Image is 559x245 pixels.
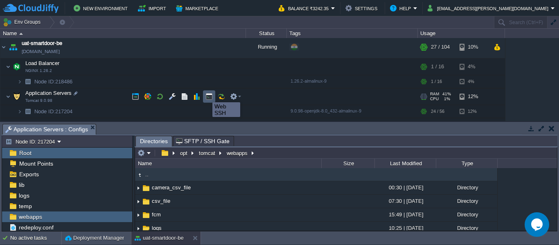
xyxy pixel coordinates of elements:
div: Tags [287,29,417,38]
img: AMDAwAAAACH5BAEAAAAALAAAAAABAAEAAAICRAEAOw== [17,75,22,88]
span: 217204 [34,108,74,115]
button: Settings [345,3,380,13]
span: RAM [430,92,439,97]
div: No active tasks [10,232,61,245]
iframe: chat widget [525,212,551,237]
div: 27 / 104 [431,36,450,58]
a: Node ID:218486 [34,78,74,85]
div: Size [322,159,374,168]
div: Name [136,159,321,168]
button: opt [179,149,189,157]
a: Node ID:217204 [34,108,74,115]
div: 12% [460,88,486,105]
span: Directories [140,136,168,146]
button: Balance ₹3242.35 [279,3,331,13]
span: Node ID: [34,79,55,85]
div: 12% [460,105,486,118]
span: 1.26.2-almalinux-9 [291,79,327,83]
span: SFTP / SSH Gate [176,136,230,146]
div: 4% [460,58,486,75]
button: New Environment [74,3,130,13]
div: Running [246,36,287,58]
span: 218486 [34,78,74,85]
span: Node ID: [34,108,55,115]
div: 15:49 | [DATE] [374,208,436,221]
div: Usage [418,29,505,38]
div: Directory [436,181,497,194]
input: Click to enter the path [135,147,557,159]
button: tomcat [198,149,217,157]
span: NGINX 1.26.2 [25,68,52,73]
div: 07:30 | [DATE] [374,195,436,207]
button: [EMAIL_ADDRESS][PERSON_NAME][DOMAIN_NAME] [428,3,551,13]
button: uat-smartdoor-be [135,234,184,242]
a: lib [17,181,26,189]
a: redeploy.conf [17,224,55,231]
a: temp [17,202,33,210]
span: Application Servers : Configs [5,124,88,135]
img: AMDAwAAAACH5BAEAAAAALAAAAAABAAEAAAICRAEAOw== [142,197,151,206]
button: Help [390,3,413,13]
a: Root [18,149,33,157]
span: 9.0.98-openjdk-8.0_432-almalinux-9 [291,108,361,113]
img: AMDAwAAAACH5BAEAAAAALAAAAAABAAEAAAICRAEAOw== [7,36,19,58]
img: AMDAwAAAACH5BAEAAAAALAAAAAABAAEAAAICRAEAOw== [6,88,11,105]
span: 1% [442,97,450,101]
img: AMDAwAAAACH5BAEAAAAALAAAAAABAAEAAAICRAEAOw== [11,88,23,105]
div: Type [437,159,497,168]
div: Name [1,29,246,38]
a: Application ServersTomcat 9.0.98 [25,90,73,96]
button: Marketplace [176,3,221,13]
a: uat-smartdoor-be [22,39,62,47]
a: fcm [151,211,162,218]
img: CloudJiffy [3,3,59,13]
a: .. [144,171,150,178]
a: Mount Points [18,160,54,167]
img: AMDAwAAAACH5BAEAAAAALAAAAAABAAEAAAICRAEAOw== [17,118,22,131]
div: 4% [460,75,486,88]
button: Import [138,3,169,13]
img: AMDAwAAAACH5BAEAAAAALAAAAAABAAEAAAICRAEAOw== [19,33,23,35]
div: 10:25 | [DATE] [374,222,436,234]
div: Directory [436,222,497,234]
span: CPU [430,97,439,101]
span: webapps [17,213,43,220]
a: logs [17,192,31,199]
span: logs [151,225,163,232]
div: Directory [436,208,497,221]
img: AMDAwAAAACH5BAEAAAAALAAAAAABAAEAAAICRAEAOw== [135,209,142,221]
div: 00:30 | [DATE] [374,181,436,194]
span: 41% [442,92,451,97]
button: webapps [225,149,250,157]
button: Node ID: 217204 [5,138,57,145]
img: AMDAwAAAACH5BAEAAAAALAAAAAABAAEAAAICRAEAOw== [0,36,7,58]
button: Deployment Manager [65,234,124,242]
div: 24 / 56 [431,105,444,118]
a: Load BalancerNGINX 1.26.2 [25,60,61,66]
img: AMDAwAAAACH5BAEAAAAALAAAAAABAAEAAAICRAEAOw== [22,118,34,131]
img: AMDAwAAAACH5BAEAAAAALAAAAAABAAEAAAICRAEAOw== [135,222,142,235]
span: Load Balancer [25,60,61,67]
span: Application Servers [25,90,73,97]
img: AMDAwAAAACH5BAEAAAAALAAAAAABAAEAAAICRAEAOw== [22,75,34,88]
a: logs [151,225,163,231]
a: camera_csv_file [151,184,192,191]
div: 10% [460,36,486,58]
a: csv_file [151,198,171,205]
img: AMDAwAAAACH5BAEAAAAALAAAAAABAAEAAAICRAEAOw== [135,182,142,194]
div: 1 / 16 [431,58,444,75]
a: Exports [18,171,40,178]
img: AMDAwAAAACH5BAEAAAAALAAAAAABAAEAAAICRAEAOw== [17,105,22,118]
img: AMDAwAAAACH5BAEAAAAALAAAAAABAAEAAAICRAEAOw== [6,58,11,75]
a: [DOMAIN_NAME] [22,47,60,56]
button: Env Groups [3,16,43,28]
div: Status [246,29,286,38]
